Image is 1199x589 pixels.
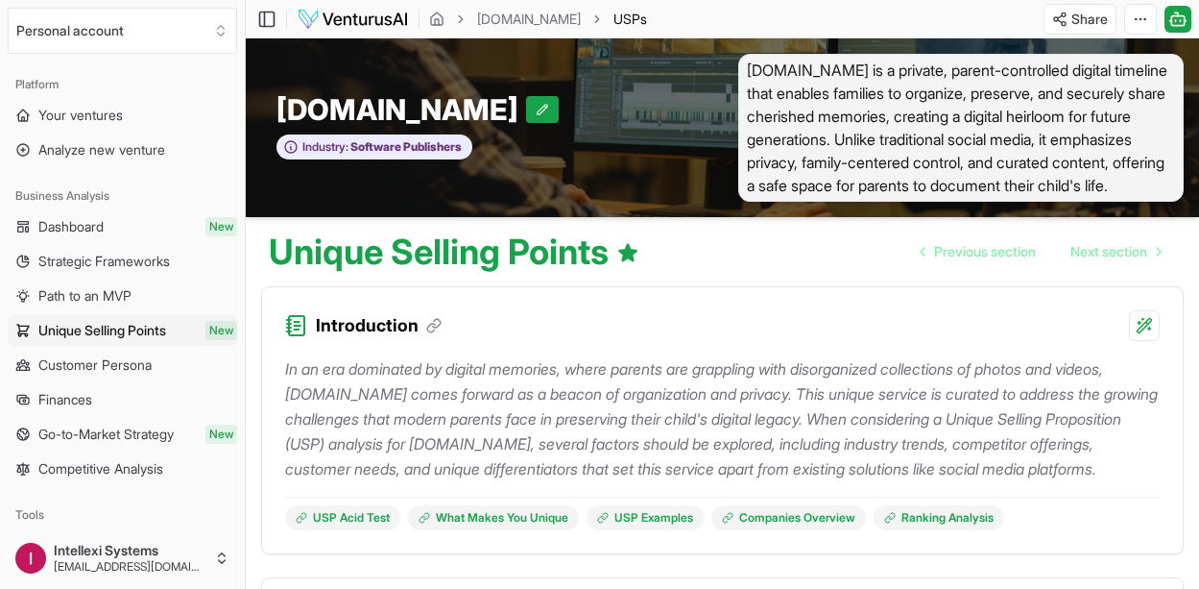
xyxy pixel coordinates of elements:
a: USP Acid Test [285,505,400,530]
button: Select an organization [8,8,237,54]
a: Go to next page [1055,233,1176,271]
span: USPs [613,10,647,29]
h3: Introduction [316,312,442,339]
span: Customer Persona [38,356,152,375]
span: New [205,217,237,236]
a: DashboardNew [8,211,237,242]
a: Analyze new venture [8,135,237,165]
a: Strategic Frameworks [8,246,237,277]
a: Your ventures [8,100,237,131]
span: [DOMAIN_NAME] is a private, parent-controlled digital timeline that enables families to organize,... [738,54,1185,202]
a: Competitive Analysis [8,454,237,484]
div: Tools [8,500,237,530]
span: [EMAIL_ADDRESS][DOMAIN_NAME] [54,559,206,575]
span: Path to an MVP [38,286,132,306]
p: In an era dominated by digital memories, where parents are grappling with disorganized collection... [285,356,1160,481]
div: Platform [8,69,237,100]
nav: pagination [905,233,1176,271]
a: Go to previous page [905,233,1051,271]
a: Finances [8,384,237,415]
a: Path to an MVP [8,281,237,311]
span: USPs [613,11,647,27]
span: Dashboard [38,217,104,236]
a: [DOMAIN_NAME] [477,10,581,29]
span: Intellexi Systems [54,542,206,559]
div: Business Analysis [8,181,237,211]
span: Strategic Frameworks [38,252,170,271]
span: Finances [38,390,92,409]
span: Previous section [934,242,1036,261]
span: Software Publishers [348,139,462,155]
span: Analyze new venture [38,140,165,160]
a: What Makes You Unique [408,505,579,530]
span: Next section [1070,242,1147,261]
button: Share [1043,4,1116,35]
span: [DOMAIN_NAME] [276,92,526,127]
a: Ranking Analysis [874,505,1004,530]
h1: Unique Selling Points [269,233,639,271]
span: Your ventures [38,106,123,125]
button: Industry:Software Publishers [276,135,472,160]
a: Go-to-Market StrategyNew [8,419,237,450]
img: logo [297,8,409,31]
span: Go-to-Market Strategy [38,425,174,444]
a: Companies Overview [711,505,866,530]
span: New [205,425,237,444]
a: Unique Selling PointsNew [8,315,237,346]
button: Intellexi Systems[EMAIL_ADDRESS][DOMAIN_NAME] [8,535,237,581]
a: Customer Persona [8,350,237,380]
a: USP Examples [587,505,704,530]
span: New [205,321,237,340]
nav: breadcrumb [429,10,647,29]
span: Competitive Analysis [38,459,163,479]
span: Share [1071,10,1108,29]
span: Unique Selling Points [38,321,166,340]
img: ACg8ocLcTlt7AJogminYoGvKbwqjFcN1CL-1dgZtv9r4BNzlWCvEcA=s96-c [15,543,46,574]
span: Industry: [302,139,348,155]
